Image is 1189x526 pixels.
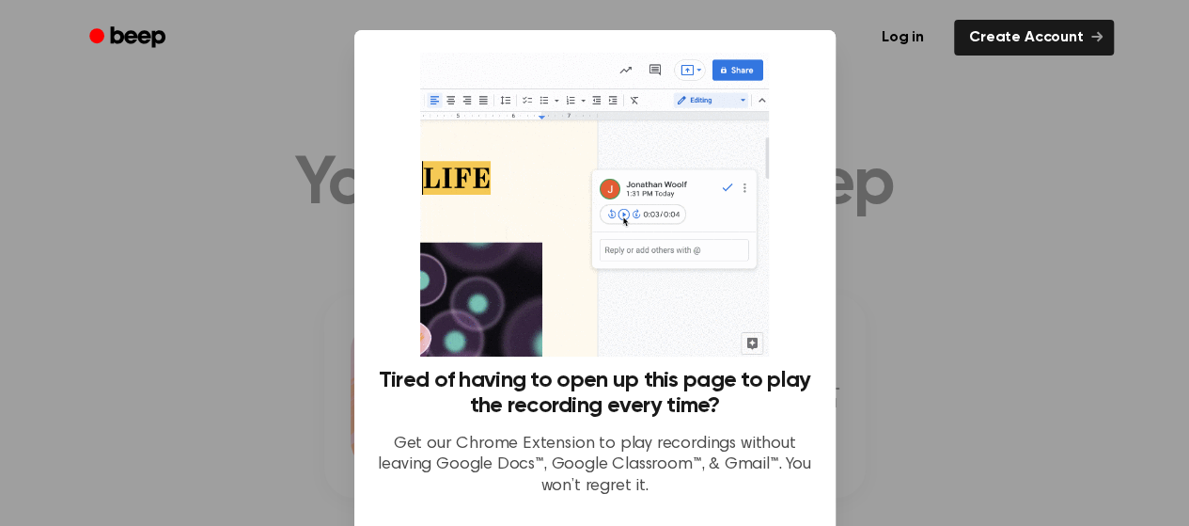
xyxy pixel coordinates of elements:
[420,53,769,357] img: Beep extension in action
[377,368,813,419] h3: Tired of having to open up this page to play the recording every time?
[954,20,1114,56] a: Create Account
[76,20,182,56] a: Beep
[377,434,813,498] p: Get our Chrome Extension to play recordings without leaving Google Docs™, Google Classroom™, & Gm...
[863,16,943,59] a: Log in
